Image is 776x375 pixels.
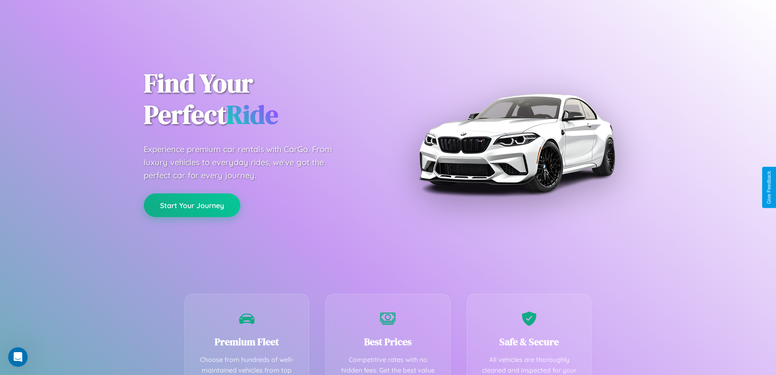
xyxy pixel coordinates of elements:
h1: Find Your Perfect [144,68,376,131]
span: Ride [226,97,278,132]
h3: Premium Fleet [197,335,297,348]
img: Premium BMW car rental vehicle [415,41,618,245]
p: Experience premium car rentals with CarGo. From luxury vehicles to everyday rides, we've got the ... [144,143,347,182]
iframe: Intercom live chat [8,347,28,367]
h3: Best Prices [338,335,438,348]
div: Give Feedback [766,171,772,204]
h3: Safe & Secure [479,335,579,348]
button: Start Your Journey [144,193,240,217]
